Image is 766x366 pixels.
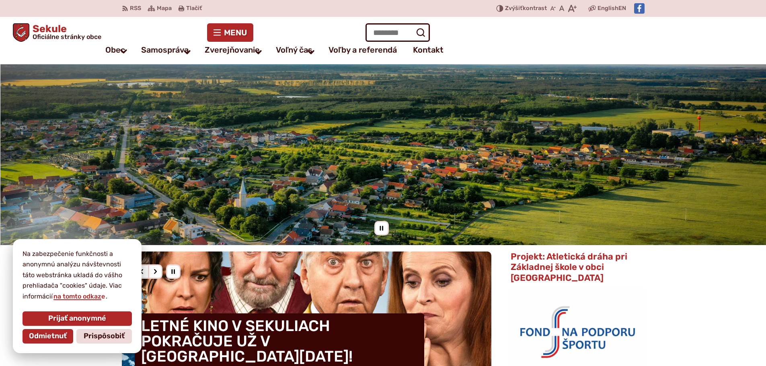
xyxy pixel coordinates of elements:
[23,249,132,302] p: Na zabezpečenie funkčnosti a anonymnú analýzu návštevnosti táto webstránka ukladá do vášho prehli...
[23,329,73,344] button: Odmietnuť
[13,23,29,42] img: Prejsť na domovskú stránku
[596,4,628,13] a: English EN
[276,42,312,58] a: Voľný čas
[374,221,389,235] div: Pozastaviť pohyb slajdera
[249,43,268,61] button: Otvoriť podmenu pre Zverejňovanie
[76,329,132,344] button: Prispôsobiť
[634,3,645,14] img: Prejsť na Facebook stránku
[205,42,260,58] a: Zverejňovanie
[178,43,197,61] button: Otvoriť podmenu pre
[505,5,523,12] span: Zvýšiť
[224,29,247,36] span: Menu
[511,251,627,283] span: Projekt: Atletická dráha pri Základnej škole v obci [GEOGRAPHIC_DATA]
[105,42,125,58] a: Obec
[166,264,181,279] div: Pozastaviť pohyb slajdera
[157,4,172,13] span: Mapa
[29,24,101,40] h1: Sekule
[23,311,132,326] button: Prijať anonymné
[413,42,444,58] a: Kontakt
[598,4,618,13] span: English
[13,23,101,42] a: Logo Sekule, prejsť na domovskú stránku.
[207,23,253,42] button: Menu
[302,43,320,61] button: Otvoriť podmenu pre
[505,5,547,12] span: kontrast
[48,314,106,323] span: Prijať anonymné
[84,332,125,341] span: Prispôsobiť
[53,292,106,300] a: na tomto odkaze
[115,42,133,61] button: Otvoriť podmenu pre
[186,5,202,12] span: Tlačiť
[130,4,141,13] span: RSS
[29,332,67,341] span: Odmietnuť
[141,42,189,58] a: Samospráva
[618,4,626,13] span: EN
[33,34,101,40] span: Oficiálne stránky obce
[329,42,397,58] a: Voľby a referendá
